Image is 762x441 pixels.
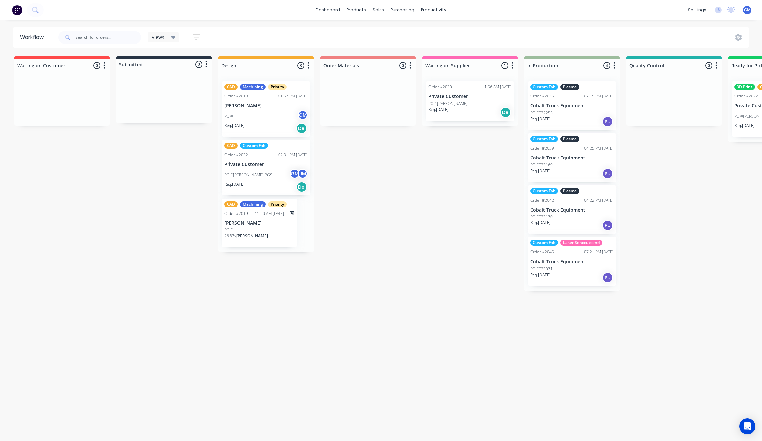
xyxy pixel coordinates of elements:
div: Order #203011:56 AM [DATE]Private CustomerPO #[PERSON_NAME]Req.[DATE]Del [426,81,514,121]
input: Search for orders... [76,31,141,44]
div: Order #2032 [224,152,248,158]
div: Order #2045 [530,249,554,255]
p: PO #[PERSON_NAME] [428,101,468,107]
div: 11:20 AM [DATE] [255,211,284,217]
p: Req. [DATE] [530,220,551,226]
div: Laser Sendcutsend [560,240,602,246]
span: Views [152,34,164,41]
div: Custom FabPlasmaOrder #203507:15 PM [DATE]Cobalt Truck EquipmentPO #T22255Req.[DATE]PU [528,81,616,130]
div: Del [296,123,307,134]
p: Cobalt Truck Equipment [530,207,614,213]
div: Custom FabLaser SendcutsendOrder #204507:21 PM [DATE]Cobalt Truck EquipmentPO #T23071Req.[DATE]PU [528,237,616,286]
div: Custom Fab [240,143,268,149]
div: Custom Fab [530,188,558,194]
p: Cobalt Truck Equipment [530,155,614,161]
div: CAD [224,201,238,207]
span: GM [744,7,751,13]
div: Order #2019 [224,93,248,99]
div: Workflow [20,33,47,41]
p: Req. [DATE] [530,116,551,122]
p: PO # [224,113,233,119]
div: Custom FabPlasmaOrder #204204:22 PM [DATE]Cobalt Truck EquipmentPO #T23170Req.[DATE]PU [528,185,616,234]
p: PO #T23071 [530,266,553,272]
div: 02:31 PM [DATE] [278,152,308,158]
div: Order #2042 [530,197,554,203]
div: 3D Print [734,84,755,90]
a: dashboard [312,5,343,15]
p: [PERSON_NAME] [224,103,308,109]
div: 01:53 PM [DATE] [278,93,308,99]
img: Factory [12,5,22,15]
span: [PERSON_NAME] [236,233,268,239]
p: PO #T22255 [530,110,553,116]
div: Plasma [560,188,579,194]
p: Private Customer [224,162,308,167]
div: Order #2030 [428,84,452,90]
p: PO #T23170 [530,214,553,220]
div: Order #2039 [530,145,554,151]
div: purchasing [387,5,418,15]
div: Custom Fab [530,84,558,90]
p: Cobalt Truck Equipment [530,103,614,109]
div: productivity [418,5,450,15]
div: 07:21 PM [DATE] [584,249,614,255]
div: 11:56 AM [DATE] [482,84,512,90]
div: products [343,5,369,15]
div: Custom FabPlasmaOrder #203904:25 PM [DATE]Cobalt Truck EquipmentPO #T23169Req.[DATE]PU [528,133,616,182]
div: 04:22 PM [DATE] [584,197,614,203]
div: sales [369,5,387,15]
div: Custom Fab [530,136,558,142]
p: PO #[PERSON_NAME] PGS [224,172,272,178]
div: Order #2019 [224,211,248,217]
p: PO # [224,227,233,233]
div: Plasma [560,84,579,90]
div: Plasma [560,136,579,142]
div: Priority [268,201,287,207]
span: 26.83 x [224,233,236,239]
p: PO #T23169 [530,162,553,168]
div: Del [296,182,307,192]
div: CADCustom FabOrder #203202:31 PM [DATE]Private CustomerPO #[PERSON_NAME] PGSGMJMReq.[DATE]Del [222,140,310,195]
p: Req. [DATE] [530,168,551,174]
div: PU [602,116,613,127]
div: GM [298,110,308,120]
div: CAD [224,84,238,90]
div: Custom Fab [530,240,558,246]
p: Req. [DATE] [530,272,551,278]
div: PU [602,272,613,283]
div: JM [298,169,308,179]
div: Del [500,107,511,118]
div: Order #2022 [734,93,758,99]
div: PU [602,168,613,179]
div: CADMachiningPriorityOrder #201901:53 PM [DATE][PERSON_NAME]PO #GMReq.[DATE]Del [222,81,310,137]
p: Req. [DATE] [428,107,449,113]
p: Req. [DATE] [224,123,245,129]
div: GM [290,169,300,179]
div: CAD [224,143,238,149]
p: Req. [DATE] [734,123,755,129]
div: Priority [268,84,287,90]
p: Cobalt Truck Equipment [530,259,614,265]
div: CADMachiningPriorityOrder #201911:20 AM [DATE][PERSON_NAME]PO #26.83x[PERSON_NAME] [222,199,297,247]
div: Order #2035 [530,93,554,99]
p: Req. [DATE] [224,181,245,187]
div: Machining [240,84,266,90]
div: Machining [240,201,266,207]
div: Open Intercom Messenger [739,418,755,434]
div: 07:15 PM [DATE] [584,93,614,99]
p: Private Customer [428,94,512,99]
div: PU [602,220,613,231]
div: 04:25 PM [DATE] [584,145,614,151]
p: [PERSON_NAME] [224,220,294,226]
div: settings [685,5,710,15]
